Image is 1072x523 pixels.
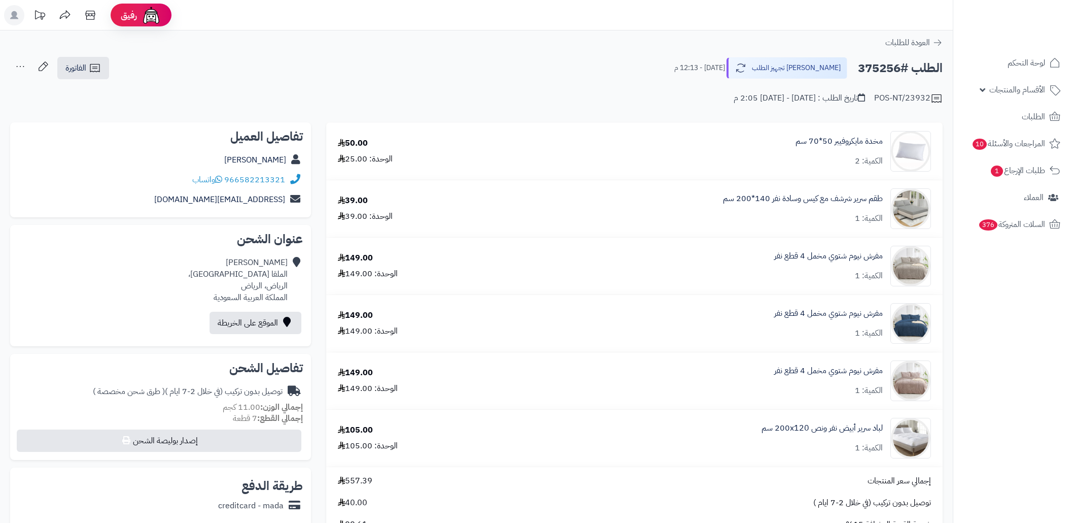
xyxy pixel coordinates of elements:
[338,424,373,436] div: 105.00
[874,92,943,105] div: POS-NT/23932
[27,5,52,28] a: تحديثات المنصة
[774,308,883,319] a: مفرش نيوم شتوي مخمل 4 قطع نفر
[338,153,393,165] div: الوحدة: 25.00
[338,138,368,149] div: 50.00
[121,9,137,21] span: رفيق
[257,412,303,424] strong: إجمالي القطع:
[338,310,373,321] div: 149.00
[891,303,930,344] img: 1734505087-110201020127-90x90.jpg
[723,193,883,205] a: طقم سرير شرشف مع كيس وسادة نفر 140*200 سم
[57,57,109,79] a: الفاتورة
[855,442,883,454] div: الكمية: 1
[18,130,303,143] h2: تفاصيل العميل
[868,475,931,487] span: إجمالي سعر المنتجات
[188,257,288,303] div: [PERSON_NAME] الملقا [GEOGRAPHIC_DATA]، الرياض، الرياض المملكة العربية السعودية
[17,430,301,452] button: إصدار بوليصة الشحن
[734,92,865,104] div: تاريخ الطلب : [DATE] - [DATE] 2:05 م
[93,385,165,398] span: ( طرق شحن مخصصة )
[855,213,883,224] div: الكمية: 1
[972,137,1045,151] span: المراجعات والأسئلة
[1008,56,1045,70] span: لوحة التحكم
[223,401,303,413] small: 11.00 كجم
[891,361,930,401] img: 1734448321-110201020116-90x90.jpg
[891,188,930,229] img: 1727335475-110212010028-90x90.jpg
[727,57,847,79] button: [PERSON_NAME] تجهيز الطلب
[338,252,373,264] div: 149.00
[959,51,1066,75] a: لوحة التحكم
[338,195,368,207] div: 39.00
[959,132,1066,156] a: المراجعات والأسئلة10
[991,166,1003,177] span: 1
[674,63,725,73] small: [DATE] - 12:13 م
[218,500,284,512] div: creditcard - mada
[891,246,930,286] img: 1734448606-110201020120-90x90.jpg
[989,83,1045,97] span: الأقسام والمنتجات
[885,37,930,49] span: العودة للطلبات
[858,58,943,79] h2: الطلب #375256
[338,268,398,280] div: الوحدة: 149.00
[233,412,303,424] small: 7 قطعة
[959,185,1066,210] a: العملاء
[65,62,86,74] span: الفاتورة
[959,105,1066,129] a: الطلبات
[338,325,398,337] div: الوحدة: 149.00
[990,164,1045,178] span: طلبات الإرجاع
[338,383,398,395] div: الوحدة: 149.00
[774,250,883,262] a: مفرش نيوم شتوي مخمل 4 قطع نفر
[891,131,930,172] img: 1703426873-pillow-90x90.png
[260,401,303,413] strong: إجمالي الوزن:
[241,480,303,492] h2: طريقة الدفع
[959,212,1066,237] a: السلات المتروكة376
[762,422,883,434] a: لباد سرير أبيض نفر ونص 200x120 سم
[338,367,373,379] div: 149.00
[1024,190,1044,205] span: العملاء
[813,497,931,509] span: توصيل بدون تركيب (في خلال 2-7 ايام )
[18,233,303,245] h2: عنوان الشحن
[855,270,883,282] div: الكمية: 1
[224,154,286,166] a: [PERSON_NAME]
[796,136,883,147] a: مخدة مايكروفيبر 50*70 سم
[855,328,883,339] div: الكمية: 1
[959,158,1066,183] a: طلبات الإرجاع1
[338,211,393,222] div: الوحدة: 39.00
[973,139,987,150] span: 10
[224,174,285,186] a: 966582213321
[978,217,1045,232] span: السلات المتروكة
[891,418,930,459] img: 1732186588-220107040010-90x90.jpg
[210,312,301,334] a: الموقع على الخريطة
[154,193,285,206] a: [EMAIL_ADDRESS][DOMAIN_NAME]
[338,440,398,452] div: الوحدة: 105.00
[93,386,283,398] div: توصيل بدون تركيب (في خلال 2-7 ايام )
[774,365,883,377] a: مفرش نيوم شتوي مخمل 4 قطع نفر
[885,37,943,49] a: العودة للطلبات
[192,174,222,186] a: واتساب
[855,385,883,397] div: الكمية: 1
[1022,110,1045,124] span: الطلبات
[855,155,883,167] div: الكمية: 2
[338,497,367,509] span: 40.00
[338,475,372,487] span: 557.39
[141,5,161,25] img: ai-face.png
[18,362,303,374] h2: تفاصيل الشحن
[979,219,997,231] span: 376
